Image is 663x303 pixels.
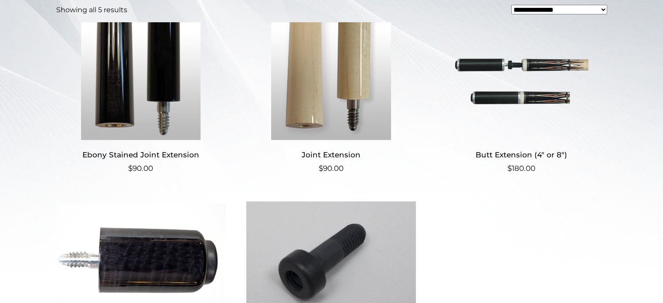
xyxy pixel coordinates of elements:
select: Shop order [511,5,607,14]
img: Joint Extension [246,22,416,140]
a: Butt Extension (4″ or 8″) $180.00 [437,22,606,174]
img: Butt Extension (4" or 8") [437,22,606,140]
h2: Joint Extension [246,147,416,163]
img: Ebony Stained Joint Extension [56,22,226,140]
bdi: 90.00 [128,164,153,173]
bdi: 180.00 [507,164,535,173]
bdi: 90.00 [319,164,343,173]
span: $ [507,164,512,173]
span: $ [319,164,323,173]
p: Showing all 5 results [56,5,127,15]
a: Ebony Stained Joint Extension $90.00 [56,22,226,174]
h2: Butt Extension (4″ or 8″) [437,147,606,163]
a: Joint Extension $90.00 [246,22,416,174]
h2: Ebony Stained Joint Extension [56,147,226,163]
span: $ [128,164,133,173]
